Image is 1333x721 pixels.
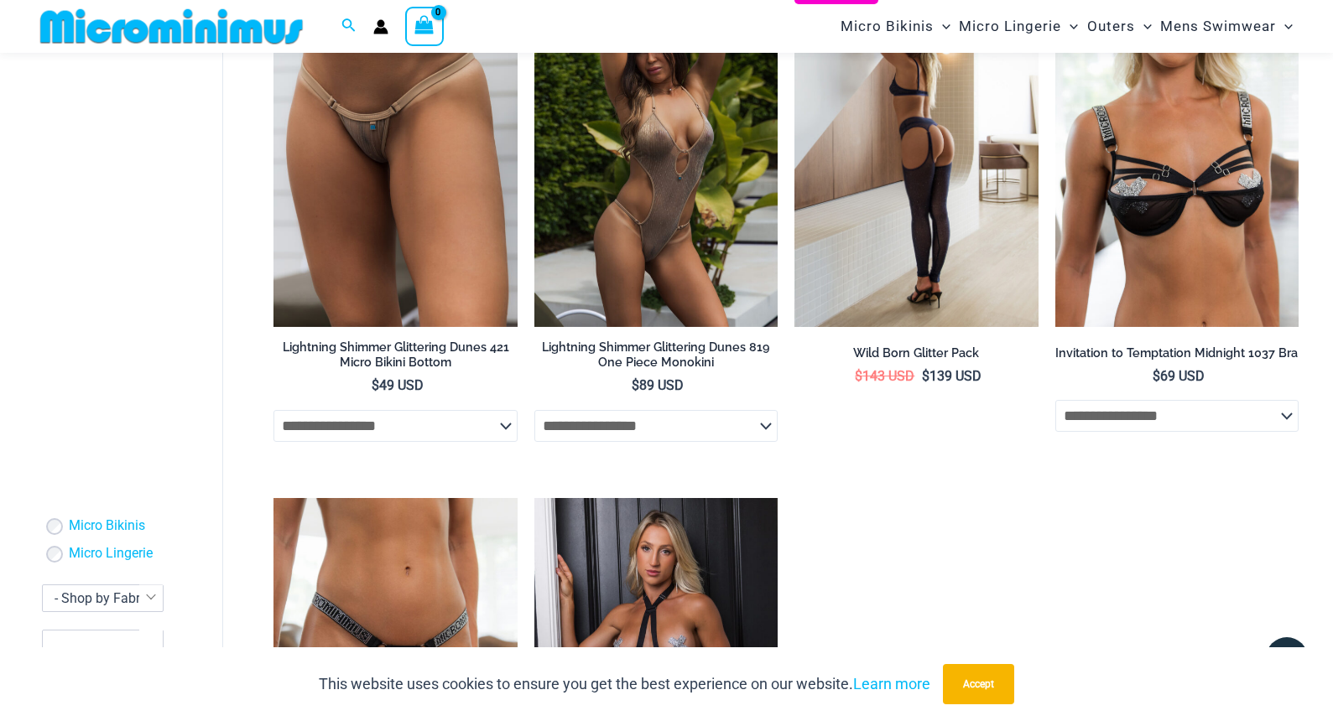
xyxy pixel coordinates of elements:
a: View Shopping Cart, empty [405,7,444,45]
span: $ [372,377,379,393]
button: Accept [943,664,1014,704]
a: Lightning Shimmer Glittering Dunes 421 Micro Bikini Bottom [273,340,517,377]
span: $ [632,377,639,393]
span: Menu Toggle [1135,5,1152,48]
h2: Invitation to Temptation Midnight 1037 Bra [1055,345,1299,361]
span: Menu Toggle [1276,5,1293,48]
a: Mens SwimwearMenu ToggleMenu Toggle [1156,5,1297,48]
span: Micro Bikinis [841,5,934,48]
iframe: TrustedSite Certified [42,56,193,392]
a: Micro BikinisMenu ToggleMenu Toggle [836,5,955,48]
a: Wild Born Glitter Pack [794,345,1038,367]
bdi: 49 USD [372,377,424,393]
a: Micro Bikinis [69,518,145,536]
span: - Shop by Color [42,630,164,685]
h2: Lightning Shimmer Glittering Dunes 819 One Piece Monokini [534,340,778,371]
a: Invitation to Temptation Midnight 1037 Bra [1055,345,1299,367]
a: Account icon link [373,19,388,34]
a: Search icon link [341,16,357,37]
span: - Shop by Color [43,630,163,684]
span: $ [855,368,862,384]
bdi: 143 USD [855,368,914,384]
p: This website uses cookies to ensure you get the best experience on our website. [319,672,930,697]
img: MM SHOP LOGO FLAT [34,8,310,45]
a: Learn more [853,675,930,692]
span: - Shop by Fabric [42,584,164,612]
span: - Shop by Fabric [55,590,150,606]
span: Outers [1087,5,1135,48]
nav: Site Navigation [834,3,1299,50]
h2: Wild Born Glitter Pack [794,345,1038,361]
span: Menu Toggle [934,5,950,48]
span: $ [922,368,929,384]
a: Lightning Shimmer Glittering Dunes 819 One Piece Monokini [534,340,778,377]
span: Mens Swimwear [1160,5,1276,48]
bdi: 139 USD [922,368,982,384]
a: Micro Lingerie [69,545,153,563]
bdi: 69 USD [1153,368,1205,384]
span: - Shop by Fabric [43,585,163,611]
a: Micro LingerieMenu ToggleMenu Toggle [955,5,1082,48]
h2: Lightning Shimmer Glittering Dunes 421 Micro Bikini Bottom [273,340,517,371]
bdi: 89 USD [632,377,684,393]
span: $ [1153,368,1160,384]
a: OutersMenu ToggleMenu Toggle [1083,5,1156,48]
span: Micro Lingerie [959,5,1061,48]
span: Menu Toggle [1061,5,1078,48]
